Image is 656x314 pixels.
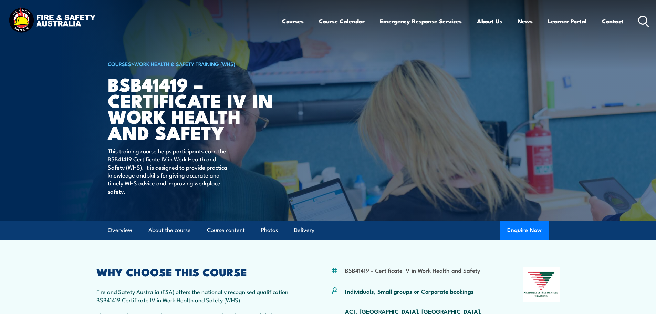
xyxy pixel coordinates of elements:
[500,221,549,240] button: Enquire Now
[518,12,533,30] a: News
[108,147,233,195] p: This training course helps participants earn the BSB41419 Certificate IV in Work Health and Safet...
[602,12,624,30] a: Contact
[319,12,365,30] a: Course Calendar
[523,267,560,302] img: Nationally Recognised Training logo.
[282,12,304,30] a: Courses
[96,267,298,276] h2: WHY CHOOSE THIS COURSE
[96,287,298,304] p: Fire and Safety Australia (FSA) offers the nationally recognised qualification BSB41419 Certifica...
[345,266,480,274] li: BSB41419 - Certificate IV in Work Health and Safety
[477,12,502,30] a: About Us
[134,60,235,68] a: Work Health & Safety Training (WHS)
[108,221,132,239] a: Overview
[294,221,314,239] a: Delivery
[108,76,278,140] h1: BSB41419 – Certificate IV in Work Health and Safety
[207,221,245,239] a: Course content
[108,60,278,68] h6: >
[261,221,278,239] a: Photos
[148,221,191,239] a: About the course
[345,287,474,295] p: Individuals, Small groups or Corporate bookings
[380,12,462,30] a: Emergency Response Services
[108,60,131,68] a: COURSES
[548,12,587,30] a: Learner Portal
